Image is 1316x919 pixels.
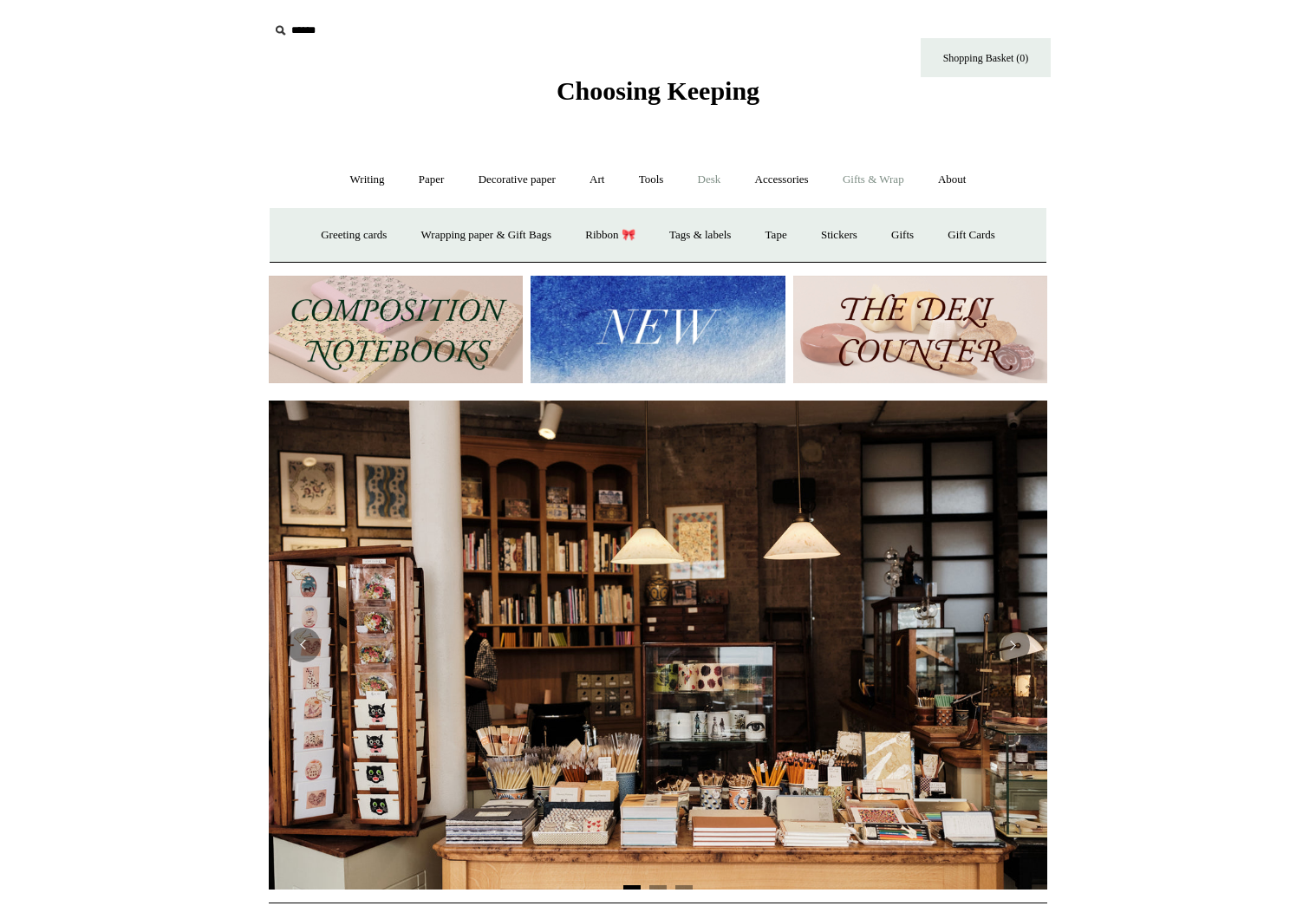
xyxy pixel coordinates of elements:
a: Choosing Keeping [557,90,759,102]
a: Art [574,157,620,203]
a: Writing [335,157,401,203]
a: Accessories [739,157,824,203]
a: Tags & labels [654,212,746,258]
a: Gifts & Wrap [827,157,920,203]
button: Page 3 [675,885,693,890]
a: Tape [750,212,803,258]
a: About [922,157,982,203]
a: Stickers [805,212,873,258]
span: Choosing Keeping [557,76,759,105]
a: Gift Cards [932,212,1011,258]
button: Previous [286,628,321,662]
a: Greeting cards [305,212,402,258]
a: Gifts [876,212,929,258]
a: Tools [623,157,680,203]
img: 20250131 INSIDE OF THE SHOP.jpg__PID:b9484a69-a10a-4bde-9e8d-1408d3d5e6ad [269,401,1047,890]
a: Paper [403,157,460,203]
button: Page 2 [649,885,667,890]
a: Desk [682,157,737,203]
button: Next [995,628,1030,662]
img: New.jpg__PID:f73bdf93-380a-4a35-bcfe-7823039498e1 [531,276,785,384]
img: The Deli Counter [793,276,1047,384]
a: Wrapping paper & Gift Bags [406,212,567,258]
a: Ribbon 🎀 [570,212,651,258]
button: Page 1 [623,885,641,890]
img: 202302 Composition ledgers.jpg__PID:69722ee6-fa44-49dd-a067-31375e5d54ec [269,276,523,384]
a: Shopping Basket (0) [921,38,1051,77]
a: Decorative paper [463,157,571,203]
